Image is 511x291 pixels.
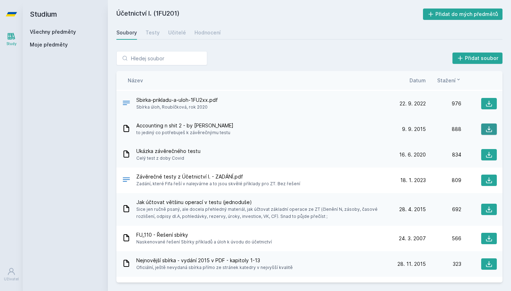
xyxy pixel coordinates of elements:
[400,100,426,107] span: 22. 9. 2022
[410,77,426,84] button: Datum
[136,199,388,206] span: Jak účtovat většinu operací v testu (jednoduše)
[116,9,423,20] h2: Účetnictví I. (1FU201)
[136,122,233,129] span: Accounting n shit 2 - by [PERSON_NAME]
[136,238,272,246] span: Naskenované řešení Sbírky příkladů a úloh k úvodu do účetnictví
[136,206,388,220] span: Sice jen ručně psaný, ale docela přehledný materiál, jak účtovat základní operace ze ZT (členění ...
[136,97,218,104] span: Sbirka-prikladu-a-uloh-1FU2xx.pdf
[136,257,293,264] span: Nejnovější sbírka - vydání 2015 v PDF - kapitoly 1-13
[122,99,131,109] div: PDF
[136,264,293,271] span: Oficiální, ještě nevydaná sbírka přímo ze stránek katedry v nejvyšší kvalitě
[402,126,426,133] span: 9. 9. 2015
[4,276,19,282] div: Uživatel
[399,235,426,242] span: 24. 3. 2007
[426,177,461,184] div: 809
[437,77,461,84] button: Stažení
[136,104,218,111] span: Sbírka úloh, Roubíčková, rok 2020
[437,77,456,84] span: Stažení
[168,26,186,40] a: Učitelé
[423,9,503,20] button: Přidat do mých předmětů
[136,155,200,162] span: Celý test z doby Covid
[168,29,186,36] div: Učitelé
[136,129,233,136] span: to jediný co potřebuješ k závěrečnýmu testu
[194,29,221,36] div: Hodnocení
[426,126,461,133] div: 888
[426,235,461,242] div: 566
[6,41,17,46] div: Study
[399,206,426,213] span: 28. 4. 2015
[30,41,68,48] span: Moje předměty
[136,231,272,238] span: FU_110 - Řešení sbírky
[136,173,300,180] span: Závěrečné testy z Účetnictví I. - ZADÁNÍ.pdf
[116,29,137,36] div: Soubory
[116,26,137,40] a: Soubory
[30,29,76,35] a: Všechny předměty
[1,28,21,50] a: Study
[194,26,221,40] a: Hodnocení
[136,148,200,155] span: Ukázka závěrečného testu
[116,51,207,65] input: Hledej soubor
[145,26,160,40] a: Testy
[426,151,461,158] div: 834
[452,53,503,64] button: Přidat soubor
[145,29,160,36] div: Testy
[128,77,143,84] button: Název
[426,206,461,213] div: 692
[400,177,426,184] span: 18. 1. 2023
[397,260,426,268] span: 28. 11. 2015
[1,264,21,285] a: Uživatel
[122,175,131,186] div: PDF
[136,180,300,187] span: Zadání, které Fifa řeší v nalejvárne a to jsou skvělé příklady pro ZT. Bez řešení
[426,100,461,107] div: 976
[426,260,461,268] div: 323
[399,151,426,158] span: 16. 6. 2020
